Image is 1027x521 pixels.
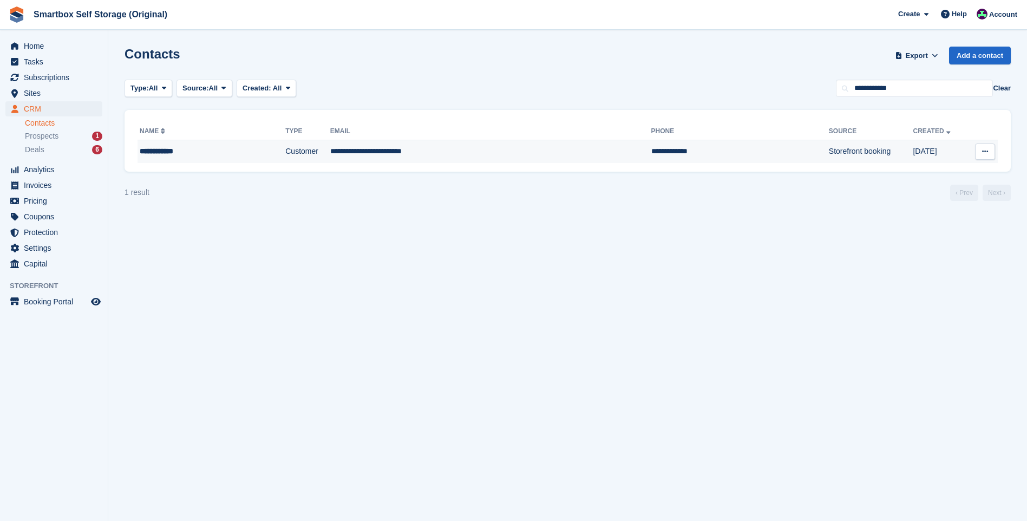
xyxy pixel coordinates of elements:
[285,140,330,163] td: Customer
[5,209,102,224] a: menu
[92,145,102,154] div: 6
[237,80,296,97] button: Created: All
[24,162,89,177] span: Analytics
[209,83,218,94] span: All
[24,240,89,256] span: Settings
[5,101,102,116] a: menu
[24,101,89,116] span: CRM
[273,84,282,92] span: All
[9,6,25,23] img: stora-icon-8386f47178a22dfd0bd8f6a31ec36ba5ce8667c1dd55bd0f319d3a0aa187defe.svg
[893,47,940,64] button: Export
[977,9,987,19] img: Alex Selenitsas
[24,193,89,209] span: Pricing
[149,83,158,94] span: All
[651,123,829,140] th: Phone
[829,123,913,140] th: Source
[5,162,102,177] a: menu
[243,84,271,92] span: Created:
[25,131,58,141] span: Prospects
[25,131,102,142] a: Prospects 1
[125,47,180,61] h1: Contacts
[5,54,102,69] a: menu
[950,185,978,201] a: Previous
[24,294,89,309] span: Booking Portal
[913,140,967,163] td: [DATE]
[10,281,108,291] span: Storefront
[5,193,102,209] a: menu
[89,295,102,308] a: Preview store
[25,118,102,128] a: Contacts
[330,123,651,140] th: Email
[140,127,167,135] a: Name
[5,86,102,101] a: menu
[24,225,89,240] span: Protection
[92,132,102,141] div: 1
[5,256,102,271] a: menu
[176,80,232,97] button: Source: All
[24,256,89,271] span: Capital
[285,123,330,140] th: Type
[913,127,952,135] a: Created
[25,145,44,155] span: Deals
[829,140,913,163] td: Storefront booking
[949,47,1011,64] a: Add a contact
[24,70,89,85] span: Subscriptions
[5,38,102,54] a: menu
[993,83,1011,94] button: Clear
[952,9,967,19] span: Help
[5,70,102,85] a: menu
[125,187,149,198] div: 1 result
[24,209,89,224] span: Coupons
[898,9,920,19] span: Create
[983,185,1011,201] a: Next
[948,185,1013,201] nav: Page
[125,80,172,97] button: Type: All
[24,54,89,69] span: Tasks
[989,9,1017,20] span: Account
[182,83,208,94] span: Source:
[25,144,102,155] a: Deals 6
[29,5,172,23] a: Smartbox Self Storage (Original)
[5,225,102,240] a: menu
[24,86,89,101] span: Sites
[24,38,89,54] span: Home
[906,50,928,61] span: Export
[24,178,89,193] span: Invoices
[5,294,102,309] a: menu
[5,240,102,256] a: menu
[5,178,102,193] a: menu
[130,83,149,94] span: Type:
